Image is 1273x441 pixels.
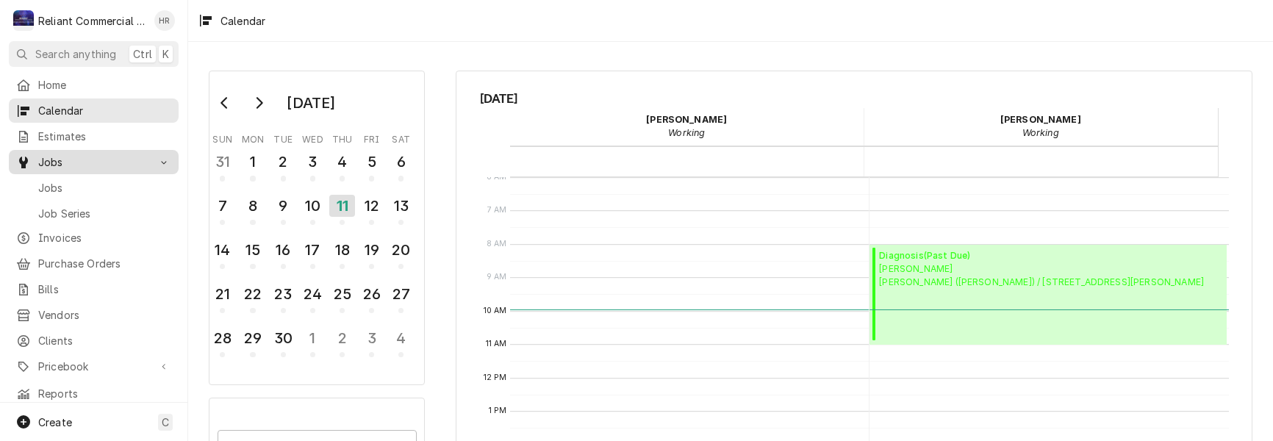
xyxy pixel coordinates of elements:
[510,108,864,145] div: Diana Reed - Working
[360,239,383,261] div: 19
[9,251,179,276] a: Purchase Orders
[38,256,171,271] span: Purchase Orders
[331,283,354,305] div: 25
[360,327,383,349] div: 3
[211,151,234,173] div: 31
[480,372,511,384] span: 12 PM
[13,10,34,31] div: Reliant Commercial Appliance Repair LLC's Avatar
[9,381,179,406] a: Reports
[387,129,416,146] th: Saturday
[483,271,511,283] span: 9 AM
[38,180,171,196] span: Jobs
[13,10,34,31] div: R
[38,206,171,221] span: Job Series
[301,283,324,305] div: 24
[244,91,273,115] button: Go to next month
[484,204,511,216] span: 7 AM
[298,129,327,146] th: Wednesday
[162,415,169,430] span: C
[154,10,175,31] div: HR
[869,245,1227,345] div: Diagnosis(Past Due)[PERSON_NAME][PERSON_NAME] ([PERSON_NAME]) / [STREET_ADDRESS][PERSON_NAME]
[272,283,295,305] div: 23
[211,283,234,305] div: 21
[154,10,175,31] div: Heath Reed's Avatar
[360,283,383,305] div: 26
[272,327,295,349] div: 30
[38,307,171,323] span: Vendors
[9,98,179,123] a: Calendar
[38,129,171,144] span: Estimates
[9,354,179,379] a: Go to Pricebook
[331,327,354,349] div: 2
[211,327,234,349] div: 28
[38,333,171,348] span: Clients
[211,239,234,261] div: 14
[241,239,264,261] div: 15
[133,46,152,62] span: Ctrl
[483,238,511,250] span: 8 AM
[272,239,295,261] div: 16
[301,195,324,217] div: 10
[268,129,298,146] th: Tuesday
[331,151,354,173] div: 4
[646,114,727,125] strong: [PERSON_NAME]
[879,249,1204,262] span: Diagnosis ( Past Due )
[485,405,511,417] span: 1 PM
[241,151,264,173] div: 1
[282,90,340,115] div: [DATE]
[9,41,179,67] button: Search anythingCtrlK
[390,283,412,305] div: 27
[390,151,412,173] div: 6
[1000,114,1081,125] strong: [PERSON_NAME]
[38,359,149,374] span: Pricebook
[38,77,171,93] span: Home
[390,195,412,217] div: 13
[162,46,169,62] span: K
[38,416,72,429] span: Create
[35,46,116,62] span: Search anything
[390,327,412,349] div: 4
[9,303,179,327] a: Vendors
[211,195,234,217] div: 7
[272,195,295,217] div: 9
[301,239,324,261] div: 17
[38,282,171,297] span: Bills
[360,195,383,217] div: 12
[329,195,355,217] div: 11
[9,226,179,250] a: Invoices
[241,283,264,305] div: 22
[328,129,357,146] th: Thursday
[9,277,179,301] a: Bills
[879,262,1204,289] span: [PERSON_NAME] [PERSON_NAME] ([PERSON_NAME]) / [STREET_ADDRESS][PERSON_NAME]
[331,239,354,261] div: 18
[38,386,171,401] span: Reports
[390,239,412,261] div: 20
[482,338,511,350] span: 11 AM
[668,127,705,138] em: Working
[480,305,511,317] span: 10 AM
[9,73,179,97] a: Home
[9,176,179,200] a: Jobs
[864,108,1218,145] div: Heath Reed - Working
[483,171,511,183] span: 6 AM
[241,195,264,217] div: 8
[38,154,149,170] span: Jobs
[208,129,237,146] th: Sunday
[9,150,179,174] a: Go to Jobs
[209,71,425,385] div: Calendar Day Picker
[9,124,179,148] a: Estimates
[9,201,179,226] a: Job Series
[38,230,171,245] span: Invoices
[869,245,1227,345] div: [Service] Diagnosis McDonald's McDonald's (Williams) / 475 4th St, Williams, CA 95987 ID: JOB-411...
[357,129,387,146] th: Friday
[241,327,264,349] div: 29
[210,91,240,115] button: Go to previous month
[38,13,146,29] div: Reliant Commercial Appliance Repair LLC
[301,327,324,349] div: 1
[1022,127,1059,138] em: Working
[237,129,268,146] th: Monday
[38,103,171,118] span: Calendar
[9,329,179,353] a: Clients
[272,151,295,173] div: 2
[360,151,383,173] div: 5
